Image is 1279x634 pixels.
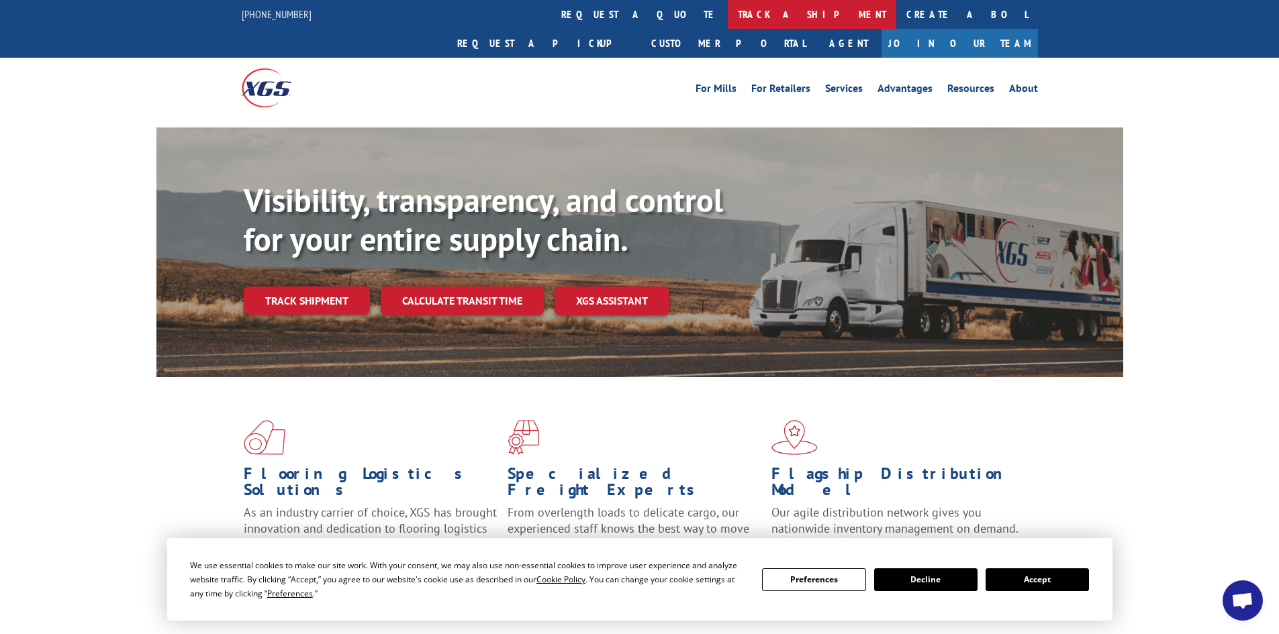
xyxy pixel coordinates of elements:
[244,505,497,552] span: As an industry carrier of choice, XGS has brought innovation and dedication to flooring logistics...
[244,420,285,455] img: xgs-icon-total-supply-chain-intelligence-red
[242,7,312,21] a: [PHONE_NUMBER]
[381,286,544,315] a: Calculate transit time
[874,568,978,591] button: Decline
[947,83,994,98] a: Resources
[816,29,882,58] a: Agent
[555,286,669,315] a: XGS ASSISTANT
[771,466,1025,505] h1: Flagship Distribution Model
[244,179,723,260] b: Visibility, transparency, and control for your entire supply chain.
[447,29,641,58] a: Request a pickup
[878,83,933,98] a: Advantages
[536,574,585,585] span: Cookie Policy
[244,466,498,505] h1: Flooring Logistics Solutions
[267,588,313,599] span: Preferences
[244,286,370,315] a: Track shipment
[762,568,865,591] button: Preferences
[1009,83,1038,98] a: About
[167,538,1112,621] div: Cookie Consent Prompt
[508,420,539,455] img: xgs-icon-focused-on-flooring-red
[771,420,818,455] img: xgs-icon-flagship-distribution-model-red
[641,29,816,58] a: Customer Portal
[190,558,746,600] div: We use essential cookies to make our site work. With your consent, we may also use non-essential ...
[696,83,737,98] a: For Mills
[771,505,1019,536] span: Our agile distribution network gives you nationwide inventory management on demand.
[986,568,1089,591] button: Accept
[751,83,810,98] a: For Retailers
[508,505,761,564] p: From overlength loads to delicate cargo, our experienced staff knows the best way to move your fr...
[508,466,761,505] h1: Specialized Freight Experts
[825,83,863,98] a: Services
[882,29,1038,58] a: Join Our Team
[1223,580,1263,621] div: Open chat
